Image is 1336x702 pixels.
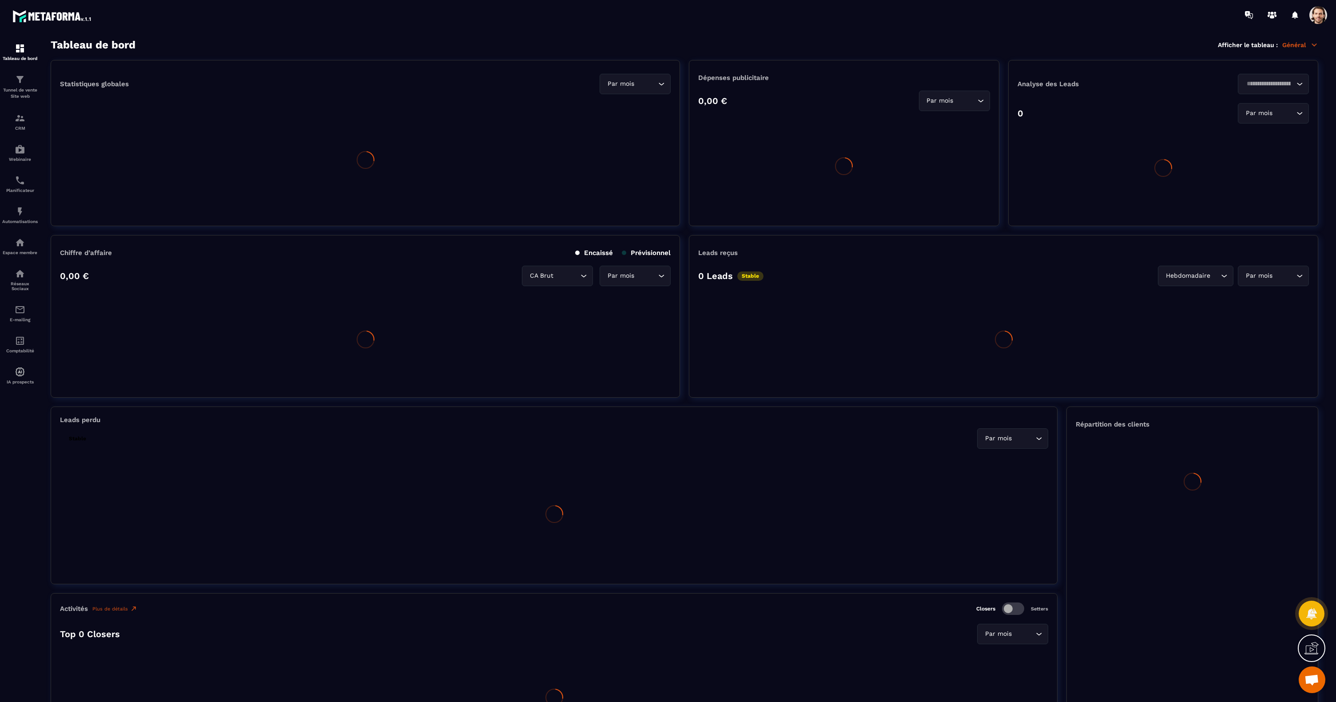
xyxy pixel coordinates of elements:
[60,629,120,639] p: Top 0 Closers
[528,271,555,281] span: CA Brut
[698,96,727,106] p: 0,00 €
[1158,266,1233,286] div: Search for option
[60,605,88,613] p: Activités
[1076,420,1309,428] p: Répartition des clients
[622,249,671,257] p: Prévisionnel
[698,74,990,82] p: Dépenses publicitaire
[983,434,1014,443] span: Par mois
[555,271,578,281] input: Search for option
[1244,271,1274,281] span: Par mois
[575,249,613,257] p: Encaissé
[1238,74,1309,94] div: Search for option
[1238,103,1309,124] div: Search for option
[737,271,763,281] p: Stable
[698,249,738,257] p: Leads reçus
[2,36,38,68] a: formationformationTableau de bord
[2,137,38,168] a: automationsautomationsWebinaire
[1244,79,1294,89] input: Search for option
[2,262,38,298] a: social-networksocial-networkRéseaux Sociaux
[130,605,137,612] img: narrow-up-right-o.6b7c60e2.svg
[2,188,38,193] p: Planificateur
[925,96,955,106] span: Par mois
[2,231,38,262] a: automationsautomationsEspace membre
[60,271,89,281] p: 0,00 €
[15,304,25,315] img: email
[15,43,25,54] img: formation
[2,298,38,329] a: emailemailE-mailing
[919,91,990,111] div: Search for option
[15,175,25,186] img: scheduler
[2,250,38,255] p: Espace membre
[2,281,38,291] p: Réseaux Sociaux
[605,271,636,281] span: Par mois
[15,144,25,155] img: automations
[600,266,671,286] div: Search for option
[1018,80,1163,88] p: Analyse des Leads
[605,79,636,89] span: Par mois
[2,317,38,322] p: E-mailing
[1164,271,1212,281] span: Hebdomadaire
[1031,606,1048,612] p: Setters
[1299,666,1325,693] div: Mở cuộc trò chuyện
[636,271,656,281] input: Search for option
[2,126,38,131] p: CRM
[1282,41,1318,49] p: Général
[12,8,92,24] img: logo
[977,624,1048,644] div: Search for option
[15,335,25,346] img: accountant
[1014,434,1034,443] input: Search for option
[2,219,38,224] p: Automatisations
[15,74,25,85] img: formation
[1244,108,1274,118] span: Par mois
[51,39,135,51] h3: Tableau de bord
[92,605,137,612] a: Plus de détails
[15,367,25,377] img: automations
[636,79,656,89] input: Search for option
[698,271,733,281] p: 0 Leads
[2,379,38,384] p: IA prospects
[2,106,38,137] a: formationformationCRM
[977,428,1048,449] div: Search for option
[2,168,38,199] a: schedulerschedulerPlanificateur
[2,56,38,61] p: Tableau de bord
[1212,271,1219,281] input: Search for option
[15,268,25,279] img: social-network
[2,87,38,100] p: Tunnel de vente Site web
[15,206,25,217] img: automations
[1274,108,1294,118] input: Search for option
[1274,271,1294,281] input: Search for option
[60,416,100,424] p: Leads perdu
[2,157,38,162] p: Webinaire
[15,113,25,124] img: formation
[1218,41,1278,48] p: Afficher le tableau :
[2,348,38,353] p: Comptabilité
[64,434,91,443] p: Stable
[2,329,38,360] a: accountantaccountantComptabilité
[1238,266,1309,286] div: Search for option
[15,237,25,248] img: automations
[983,629,1014,639] span: Par mois
[2,199,38,231] a: automationsautomationsAutomatisations
[60,80,129,88] p: Statistiques globales
[2,68,38,106] a: formationformationTunnel de vente Site web
[1018,108,1023,119] p: 0
[976,606,995,612] p: Closers
[600,74,671,94] div: Search for option
[60,249,112,257] p: Chiffre d’affaire
[1014,629,1034,639] input: Search for option
[955,96,975,106] input: Search for option
[522,266,593,286] div: Search for option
